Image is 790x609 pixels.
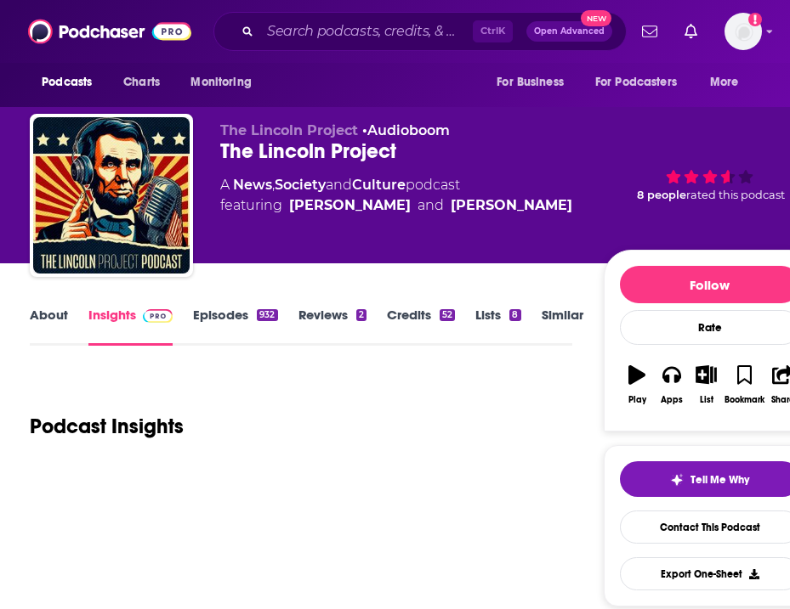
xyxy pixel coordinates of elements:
span: Podcasts [42,70,92,94]
a: News [233,177,272,193]
a: Credits52 [387,307,455,346]
img: The Lincoln Project [33,117,190,273]
span: Ctrl K [473,20,513,42]
span: Charts [123,70,160,94]
button: List [689,354,724,415]
button: Open AdvancedNew [526,21,612,42]
div: Search podcasts, credits, & more... [213,12,627,51]
span: More [710,70,739,94]
h1: Podcast Insights [30,414,184,439]
button: Show profile menu [725,13,762,50]
div: 8 [509,309,520,321]
div: Play [628,395,646,405]
a: Audioboom [367,122,450,138]
span: For Podcasters [595,70,677,94]
button: Bookmark [724,354,765,415]
a: Lists8 [475,307,520,346]
button: open menu [584,66,702,99]
button: Play [620,354,655,415]
span: • [362,122,450,138]
a: About [30,307,68,346]
button: open menu [179,66,273,99]
span: featuring [220,195,572,216]
a: Show notifications dropdown [678,17,704,46]
svg: Add a profile image [748,13,762,26]
span: For Business [497,70,564,94]
span: New [581,10,611,26]
div: 932 [257,309,277,321]
img: User Profile [725,13,762,50]
input: Search podcasts, credits, & more... [260,18,473,45]
span: rated this podcast [686,189,785,201]
span: 8 people [637,189,686,201]
a: InsightsPodchaser Pro [88,307,173,346]
span: , [272,177,275,193]
span: and [418,195,444,216]
div: Apps [661,395,683,405]
img: Podchaser - Follow, Share and Rate Podcasts [28,15,191,48]
a: Reviews2 [298,307,367,346]
a: [PERSON_NAME] [289,195,411,216]
img: Podchaser Pro [143,309,173,323]
span: The Lincoln Project [220,122,358,138]
span: Tell Me Why [691,473,749,487]
span: and [326,177,352,193]
button: open menu [698,66,760,99]
a: Show notifications dropdown [635,17,664,46]
button: Apps [654,354,689,415]
div: Bookmark [725,395,764,405]
a: Culture [352,177,406,193]
button: open menu [485,66,585,99]
a: Charts [112,66,170,99]
a: Similar [542,307,583,346]
img: tell me why sparkle [670,473,684,487]
div: List [700,395,713,405]
div: 2 [356,309,367,321]
div: 52 [440,309,455,321]
a: Society [275,177,326,193]
span: Logged in as calellac [725,13,762,50]
a: Episodes932 [193,307,277,346]
a: [PERSON_NAME] [451,195,572,216]
div: A podcast [220,175,572,216]
span: Open Advanced [534,27,605,36]
button: open menu [30,66,114,99]
span: Monitoring [190,70,251,94]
